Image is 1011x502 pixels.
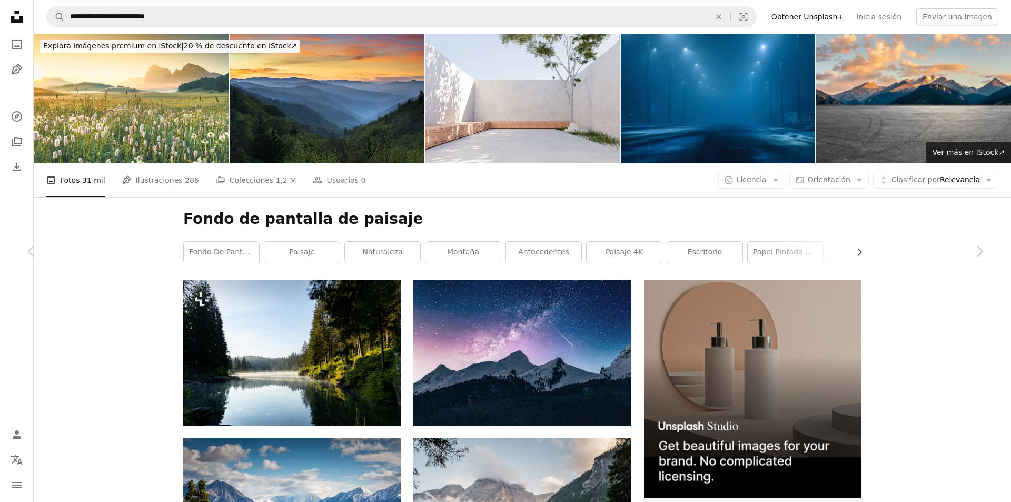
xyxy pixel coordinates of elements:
[413,348,631,358] a: Montaña nevada bajo las estrellas
[707,7,730,27] button: Borrar
[808,175,850,184] span: Orientación
[873,172,998,189] button: Clasificar porRelevancia
[43,42,297,50] span: 20 % de descuento en iStock ↗
[737,175,767,184] span: Licencia
[6,34,27,55] a: Fotos
[891,175,980,185] span: Relevancia
[926,142,1011,163] a: Ver más en iStock↗
[6,59,27,80] a: Ilustraciones
[276,174,296,186] span: 1,2 M
[621,34,816,163] img: Foggy weather. Lanterns by the road. Night city
[748,242,823,263] a: papel pintado de la naturaleza
[46,6,757,27] form: Encuentra imágenes en todo el sitio
[6,156,27,178] a: Historial de descargas
[816,34,1011,163] img: Carretera asfaltada y paisaje natural de montaña
[789,172,869,189] button: Orientación
[6,131,27,152] a: Colecciones
[184,242,259,263] a: fondo de pantalla
[6,424,27,445] a: Iniciar sesión / Registrarse
[850,242,861,263] button: desplazar lista a la derecha
[667,242,742,263] a: escritorio
[506,242,581,263] a: antecedentes
[425,242,501,263] a: montaña
[230,34,424,163] img: Sunrise paisaje parque nacional de las grandes montañas humeantes Gatlinburg Tennessee
[216,163,296,197] a: Colecciones 1,2 M
[765,8,850,25] a: Obtener Unsplash+
[644,280,861,498] img: file-1715714113747-b8b0561c490eimage
[718,172,785,189] button: Licencia
[183,280,401,425] img: Un cuerpo de agua rodeado de árboles en un día soleado
[587,242,662,263] a: Paisaje 4K
[948,201,1011,302] a: Siguiente
[6,475,27,496] button: Menú
[850,8,908,25] a: Inicia sesión
[122,163,199,197] a: Ilustraciones 286
[891,175,940,184] span: Clasificar por
[313,163,365,197] a: Usuarios 0
[34,34,306,59] a: Explora imágenes premium en iStock|20 % de descuento en iStock↗
[828,242,904,263] a: cielo
[413,280,631,426] img: Montaña nevada bajo las estrellas
[731,7,756,27] button: Búsqueda visual
[34,34,229,163] img: Vista del Seiser Alm (Alpe di Siusi en italiano), una de las mayores praderas alpinas de los Dolo...
[47,7,65,27] button: Buscar en Unsplash
[185,174,199,186] span: 286
[6,106,27,127] a: Explorar
[264,242,340,263] a: paisaje
[361,174,365,186] span: 0
[916,8,998,25] button: Enviar una imagen
[345,242,420,263] a: naturaleza
[43,42,184,50] span: Explora imágenes premium en iStock |
[932,148,1005,156] span: Ver más en iStock ↗
[183,210,861,229] h1: Fondo de pantalla de paisaje
[183,348,401,358] a: Un cuerpo de agua rodeado de árboles en un día soleado
[425,34,620,163] img: Diseño moderno y minimalista de patio al aire libre con banco y árbol de madera
[6,449,27,470] button: Idioma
